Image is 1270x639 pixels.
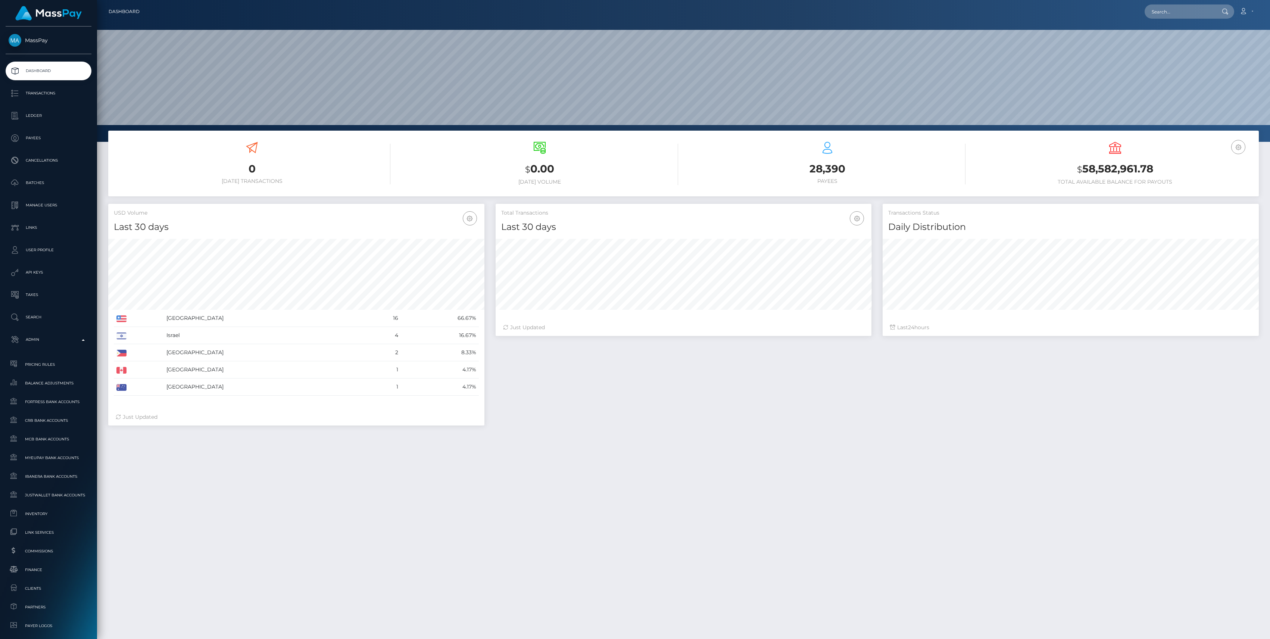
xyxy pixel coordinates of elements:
small: $ [525,164,530,175]
small: $ [1077,164,1082,175]
a: Batches [6,174,91,192]
span: Clients [9,584,88,593]
a: Search [6,308,91,327]
a: User Profile [6,241,91,259]
p: Search [9,312,88,323]
h3: 0.00 [402,162,678,177]
a: Balance Adjustments [6,375,91,391]
span: Partners [9,603,88,611]
span: MyEUPay Bank Accounts [9,453,88,462]
a: CRB Bank Accounts [6,412,91,428]
a: Link Services [6,524,91,540]
span: Link Services [9,528,88,537]
td: 2 [367,344,401,361]
a: Ledger [6,106,91,125]
td: Israel [164,327,367,344]
h6: [DATE] Transactions [114,178,390,184]
input: Search... [1145,4,1215,19]
img: US.png [116,315,127,322]
p: Links [9,222,88,233]
h3: 28,390 [689,162,966,176]
img: IL.png [116,333,127,339]
td: [GEOGRAPHIC_DATA] [164,310,367,327]
a: Dashboard [6,62,91,80]
span: JustWallet Bank Accounts [9,491,88,499]
a: Fortress Bank Accounts [6,394,91,410]
span: Ibanera Bank Accounts [9,472,88,481]
p: Cancellations [9,155,88,166]
p: API Keys [9,267,88,278]
p: Ledger [9,110,88,121]
td: 16 [367,310,401,327]
a: Payees [6,129,91,147]
a: Dashboard [109,4,140,19]
p: Batches [9,177,88,188]
a: Inventory [6,506,91,522]
span: Commissions [9,547,88,555]
img: AU.png [116,384,127,391]
p: Admin [9,334,88,345]
div: Just Updated [116,413,477,421]
a: JustWallet Bank Accounts [6,487,91,503]
p: Dashboard [9,65,88,77]
a: Commissions [6,543,91,559]
h3: 0 [114,162,390,176]
p: Payees [9,133,88,144]
td: 66.67% [401,310,479,327]
div: Last hours [890,324,1251,331]
img: MassPay [9,34,21,47]
td: 1 [367,378,401,396]
h6: Total Available Balance for Payouts [977,179,1253,185]
a: Links [6,218,91,237]
h6: [DATE] Volume [402,179,678,185]
a: Admin [6,330,91,349]
a: MCB Bank Accounts [6,431,91,447]
span: CRB Bank Accounts [9,416,88,425]
td: [GEOGRAPHIC_DATA] [164,378,367,396]
td: 8.33% [401,344,479,361]
td: [GEOGRAPHIC_DATA] [164,361,367,378]
h5: Total Transactions [501,209,866,217]
td: 4.17% [401,361,479,378]
a: API Keys [6,263,91,282]
a: Finance [6,562,91,578]
span: Finance [9,565,88,574]
span: MCB Bank Accounts [9,435,88,443]
td: 4.17% [401,378,479,396]
a: Ibanera Bank Accounts [6,468,91,484]
span: Payer Logos [9,621,88,630]
span: Balance Adjustments [9,379,88,387]
td: 16.67% [401,327,479,344]
img: CA.png [116,367,127,374]
span: MassPay [6,37,91,44]
span: 24 [908,324,914,331]
h4: Daily Distribution [888,221,1253,234]
span: Pricing Rules [9,360,88,369]
td: [GEOGRAPHIC_DATA] [164,344,367,361]
p: Taxes [9,289,88,300]
h5: USD Volume [114,209,479,217]
a: Partners [6,599,91,615]
a: Taxes [6,286,91,304]
a: Transactions [6,84,91,103]
h4: Last 30 days [501,221,866,234]
td: 4 [367,327,401,344]
td: 1 [367,361,401,378]
h3: 58,582,961.78 [977,162,1253,177]
h4: Last 30 days [114,221,479,234]
p: Manage Users [9,200,88,211]
img: MassPay Logo [15,6,82,21]
p: Transactions [9,88,88,99]
a: Pricing Rules [6,356,91,373]
span: Inventory [9,509,88,518]
a: Clients [6,580,91,596]
span: Fortress Bank Accounts [9,398,88,406]
h6: Payees [689,178,966,184]
a: Cancellations [6,151,91,170]
div: Just Updated [503,324,864,331]
p: User Profile [9,244,88,256]
a: Manage Users [6,196,91,215]
a: MyEUPay Bank Accounts [6,450,91,466]
h5: Transactions Status [888,209,1253,217]
a: Payer Logos [6,618,91,634]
